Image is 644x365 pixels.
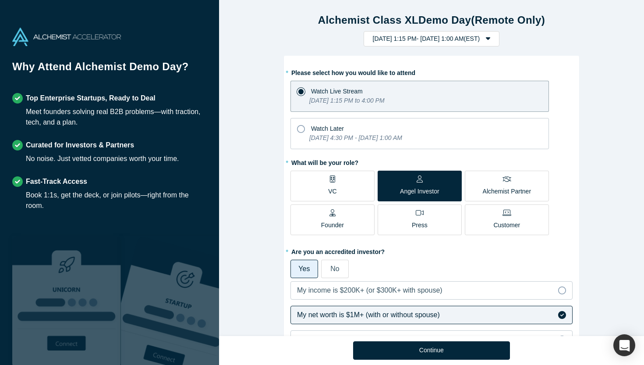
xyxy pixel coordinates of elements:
[297,336,430,343] span: I invest through a trust with $5M+ in assets
[309,134,402,141] i: [DATE] 4:30 PM - [DATE] 1:00 AM
[311,125,344,132] span: Watch Later
[328,187,336,196] p: VC
[290,65,573,78] label: Please select how you would like to attend
[400,187,439,196] p: Angel Investor
[483,187,531,196] p: Alchemist Partner
[12,59,207,81] h1: Why Attend Alchemist Demo Day?
[297,311,440,318] span: My net worth is $1M+ (with or without spouse)
[12,28,121,46] img: Alchemist Accelerator Logo
[121,236,230,365] img: Prism AI
[493,221,520,230] p: Customer
[26,107,207,128] div: Meet founders solving real B2B problems—with traction, tech, and a plan.
[290,244,573,257] label: Are you an accredited investor?
[353,341,510,360] button: Continue
[311,88,363,95] span: Watch Live Stream
[26,94,156,102] strong: Top Enterprise Startups, Ready to Deal
[290,155,573,168] label: What will be your role?
[12,236,121,365] img: Robust Technologies
[26,190,207,211] div: Book 1:1s, get the deck, or join pilots—right from the room.
[321,221,344,230] p: Founder
[412,221,428,230] p: Press
[26,178,87,185] strong: Fast-Track Access
[298,265,310,272] span: Yes
[318,14,545,26] strong: Alchemist Class XL Demo Day (Remote Only)
[26,141,134,149] strong: Curated for Investors & Partners
[309,97,385,104] i: [DATE] 1:15 PM to 4:00 PM
[26,154,179,164] div: No noise. Just vetted companies worth your time.
[364,31,500,47] button: [DATE] 1:15 PM- [DATE] 1:00 AM(EST)
[330,265,339,272] span: No
[297,286,442,294] span: My income is $200K+ (or $300K+ with spouse)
